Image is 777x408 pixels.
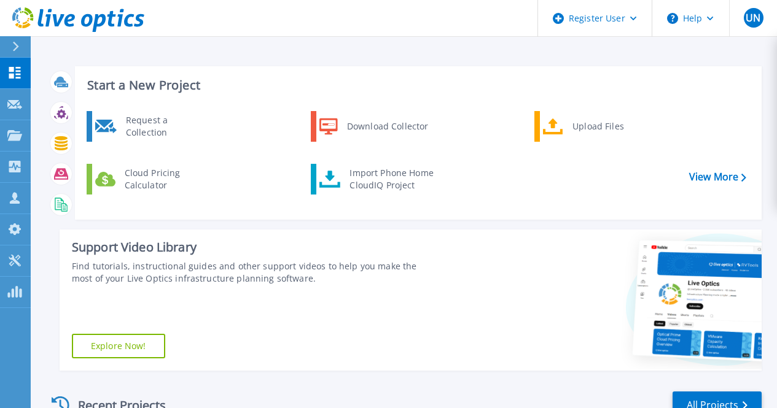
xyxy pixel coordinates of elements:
[72,260,437,285] div: Find tutorials, instructional guides and other support videos to help you make the most of your L...
[72,334,165,358] a: Explore Now!
[119,167,209,191] div: Cloud Pricing Calculator
[87,164,213,194] a: Cloud Pricing Calculator
[72,239,437,255] div: Support Video Library
[120,114,209,139] div: Request a Collection
[343,167,439,191] div: Import Phone Home CloudIQ Project
[566,114,657,139] div: Upload Files
[746,13,760,23] span: UN
[87,111,213,142] a: Request a Collection
[341,114,434,139] div: Download Collector
[689,171,746,183] a: View More
[311,111,437,142] a: Download Collector
[534,111,660,142] a: Upload Files
[87,79,746,92] h3: Start a New Project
